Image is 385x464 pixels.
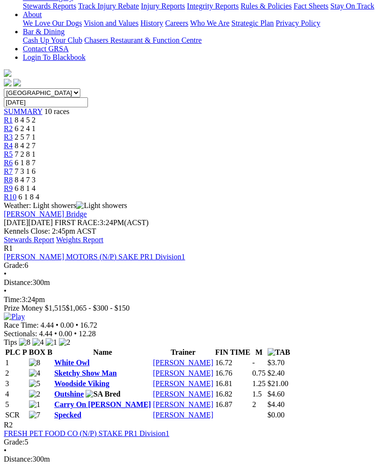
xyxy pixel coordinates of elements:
span: Grade: [4,261,25,269]
a: Track Injury Rebate [78,2,139,10]
span: 4.44 [40,321,54,329]
a: History [140,19,163,27]
span: • [4,287,7,295]
img: logo-grsa-white.png [4,69,11,77]
th: Name [54,348,152,357]
a: Rules & Policies [241,2,292,10]
span: $3.70 [268,359,285,367]
a: R2 [4,124,13,133]
span: • [74,330,77,338]
a: R6 [4,159,13,167]
img: 2 [59,338,70,347]
a: Carry On [PERSON_NAME] [54,400,151,408]
td: 16.72 [215,358,251,368]
span: 8 4 7 3 [15,176,36,184]
a: Stewards Report [4,236,54,244]
text: 2 [252,400,256,408]
div: 5 [4,438,381,446]
img: 4 [29,369,40,378]
text: 0.75 [252,369,266,377]
span: PLC [5,348,20,356]
div: 300m [4,278,381,287]
span: Tips [4,338,17,346]
a: Fact Sheets [294,2,328,10]
text: 1.5 [252,390,262,398]
span: B [47,348,52,356]
a: Strategic Plan [231,19,274,27]
span: 7 2 8 1 [15,150,36,158]
img: TAB [268,348,290,357]
a: Login To Blackbook [23,53,86,61]
a: [PERSON_NAME] [153,411,213,419]
a: R1 [4,116,13,124]
div: Care & Integrity [23,2,381,10]
td: 5 [5,400,28,409]
span: 6 8 1 4 [15,184,36,192]
input: Select date [4,97,88,107]
span: $4.60 [268,390,285,398]
span: • [56,321,58,329]
span: P [22,348,27,356]
a: Bar & Dining [23,28,65,36]
span: Time: [4,295,22,303]
span: FIRST RACE: [55,218,99,227]
a: [PERSON_NAME] MOTORS (N/P) SAKE PR1 Division1 [4,253,185,261]
span: $4.40 [268,400,285,408]
a: We Love Our Dogs [23,19,82,27]
a: White Owl [54,359,89,367]
span: • [4,270,7,278]
div: Prize Money $1,515 [4,304,381,312]
span: 2 5 7 1 [15,133,36,141]
a: Injury Reports [141,2,185,10]
span: • [76,321,78,329]
span: 12.28 [78,330,96,338]
a: [PERSON_NAME] [153,359,213,367]
td: 16.76 [215,369,251,378]
a: Stewards Reports [23,2,76,10]
a: [PERSON_NAME] [153,400,213,408]
div: Bar & Dining [23,36,381,45]
span: 3:24PM(ACST) [55,218,149,227]
td: 2 [5,369,28,378]
span: • [54,330,57,338]
a: Privacy Policy [276,19,320,27]
img: 8 [29,359,40,367]
td: 3 [5,379,28,388]
a: R7 [4,167,13,175]
a: Specked [54,411,81,419]
span: 8 4 5 2 [15,116,36,124]
div: 6 [4,261,381,270]
span: 8 4 2 7 [15,142,36,150]
a: Cash Up Your Club [23,36,82,44]
span: R1 [4,244,13,252]
a: Chasers Restaurant & Function Centre [84,36,202,44]
span: $21.00 [268,379,289,388]
text: - [252,359,255,367]
span: BOX [29,348,46,356]
span: SUMMARY [4,107,42,115]
span: Grade: [4,438,25,446]
span: R10 [4,193,17,201]
span: R4 [4,142,13,150]
span: 10 races [44,107,69,115]
span: Distance: [4,455,32,463]
div: About [23,19,381,28]
span: 6 1 8 7 [15,159,36,167]
a: Who We Are [190,19,230,27]
td: 16.82 [215,389,251,399]
span: $0.00 [268,411,285,419]
span: • [4,446,7,455]
a: R3 [4,133,13,141]
img: 1 [46,338,57,347]
a: Weights Report [56,236,104,244]
a: Woodside Viking [54,379,109,388]
span: 6 2 4 1 [15,124,36,133]
img: 4 [32,338,44,347]
td: 1 [5,358,28,368]
th: M [252,348,266,357]
span: 0.00 [60,321,74,329]
a: About [23,10,42,19]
